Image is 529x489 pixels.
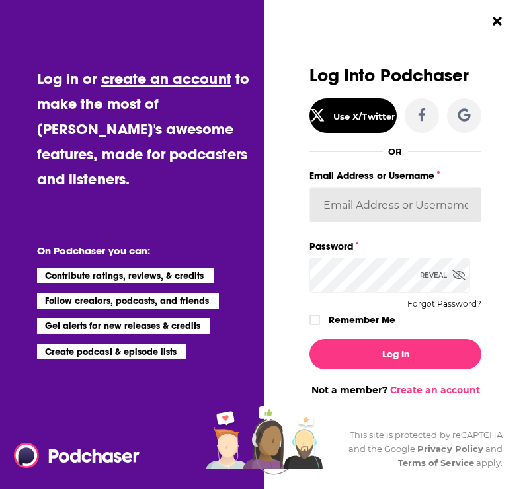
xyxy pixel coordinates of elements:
[333,111,395,122] div: Use X/Twitter
[309,187,481,223] input: Email Address or Username
[309,339,481,369] button: Log In
[37,268,214,283] li: Contribute ratings, reviews, & credits
[309,238,481,255] label: Password
[329,311,395,328] label: Remember Me
[101,69,231,88] a: create an account
[485,9,510,34] button: Close Button
[331,428,503,470] div: This site is protected by reCAPTCHA and the Google and apply.
[309,384,481,396] div: Not a member?
[407,299,481,309] button: Forgot Password?
[37,244,254,257] li: On Podchaser you can:
[14,443,130,468] a: Podchaser - Follow, Share and Rate Podcasts
[309,167,481,184] label: Email Address or Username
[417,443,483,454] a: Privacy Policy
[398,457,474,468] a: Terms of Service
[390,384,480,396] a: Create an account
[388,146,402,157] div: OR
[37,293,219,309] li: Follow creators, podcasts, and friends
[309,98,397,133] button: Use X/Twitter
[14,443,141,468] img: Podchaser - Follow, Share and Rate Podcasts
[37,318,210,334] li: Get alerts for new releases & credits
[420,258,466,293] div: Reveal
[37,344,186,359] li: Create podcast & episode lists
[309,66,481,85] h3: Log Into Podchaser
